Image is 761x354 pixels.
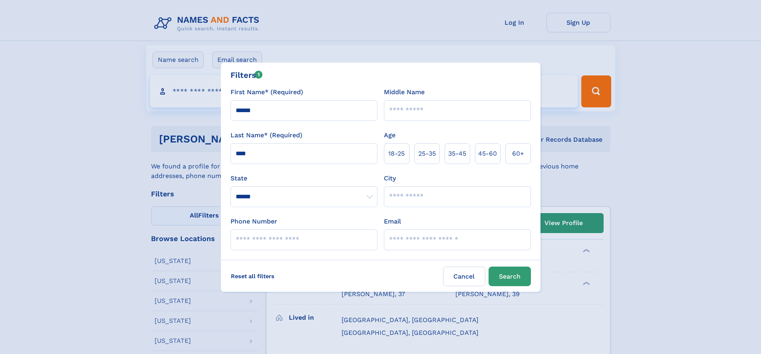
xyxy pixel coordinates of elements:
[443,267,485,286] label: Cancel
[384,87,425,97] label: Middle Name
[230,87,303,97] label: First Name* (Required)
[226,267,280,286] label: Reset all filters
[230,174,378,183] label: State
[448,149,466,158] span: 35‑45
[384,217,401,226] label: Email
[384,174,396,183] label: City
[418,149,436,158] span: 25‑35
[388,149,405,158] span: 18‑25
[478,149,497,158] span: 45‑60
[384,131,395,140] label: Age
[230,69,263,81] div: Filters
[512,149,524,158] span: 60+
[230,217,277,226] label: Phone Number
[230,131,302,140] label: Last Name* (Required)
[489,267,531,286] button: Search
